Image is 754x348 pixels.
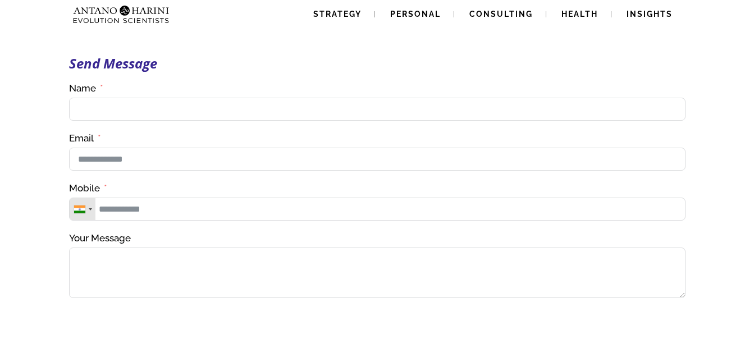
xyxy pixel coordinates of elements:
strong: Send Message [69,54,157,72]
textarea: Your Message [69,248,686,298]
label: Your Message [69,232,131,245]
label: Email [69,132,101,145]
span: Insights [627,10,673,19]
span: Personal [390,10,441,19]
span: Consulting [469,10,533,19]
label: Mobile [69,182,107,195]
input: Mobile [69,198,686,221]
label: Name [69,82,103,95]
div: Telephone country code [70,198,95,220]
span: Health [561,10,598,19]
input: Email [69,148,686,171]
span: Strategy [313,10,362,19]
